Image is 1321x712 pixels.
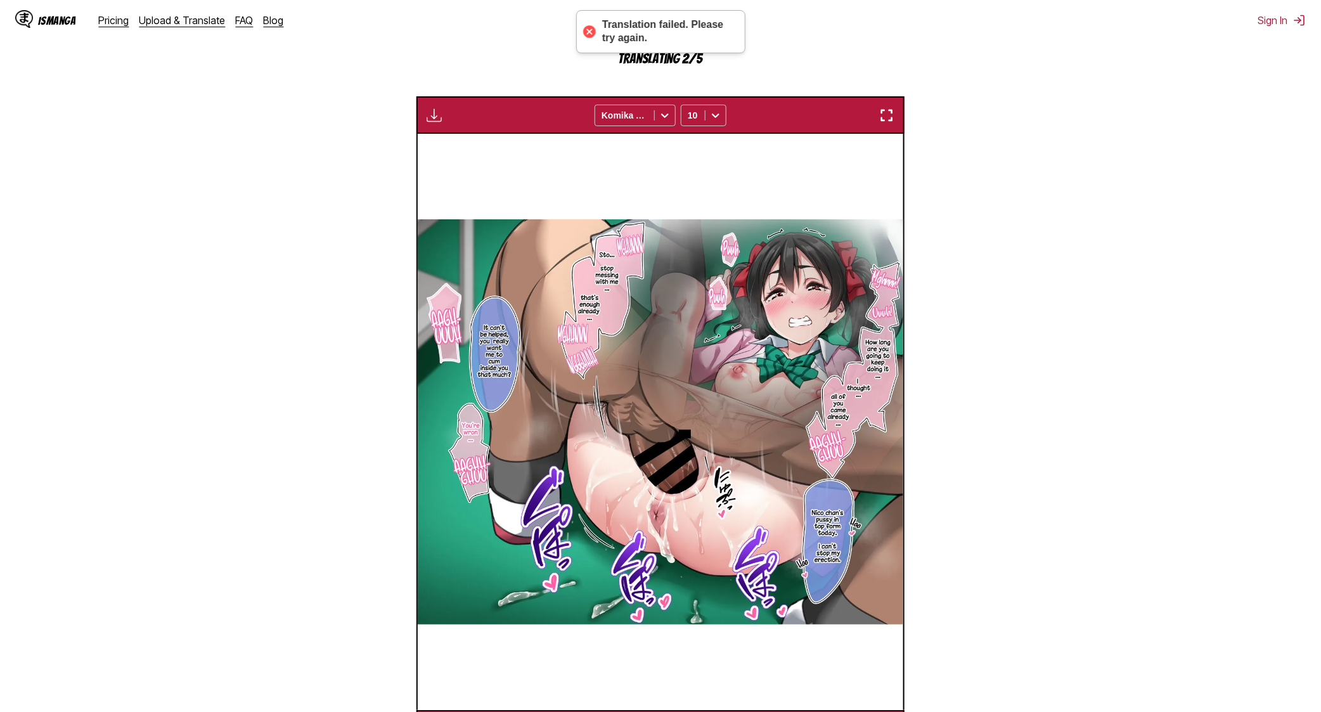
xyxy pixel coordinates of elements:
a: IsManga LogoIsManga [15,10,99,30]
button: Sign In [1258,14,1306,27]
img: Enter fullscreen [879,108,894,123]
img: Download translated images [427,108,442,123]
a: FAQ [236,14,254,27]
a: Upload & Translate [139,14,226,27]
div: IsManga [38,15,76,27]
img: IsManga Logo [15,10,33,28]
a: Pricing [99,14,129,27]
a: Blog [264,14,284,27]
div: Translation failed. Please try again. [602,18,732,45]
img: Manga Panel [418,219,903,625]
img: Sign out [1293,14,1306,27]
p: Translating 2/5 [534,51,787,66]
